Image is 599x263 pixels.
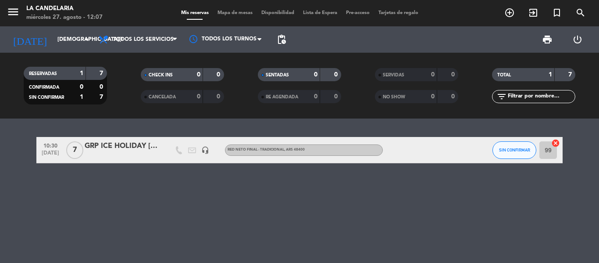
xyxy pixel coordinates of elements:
span: Mapa de mesas [213,11,257,15]
strong: 0 [217,72,222,78]
button: SIN CONFIRMAR [492,141,536,159]
strong: 0 [431,94,435,100]
span: print [542,34,553,45]
i: add_circle_outline [504,7,515,18]
span: RESERVADAS [29,72,57,76]
div: LOG OUT [562,26,592,53]
span: Todos los servicios [113,36,174,43]
strong: 0 [431,72,435,78]
span: CONFIRMADA [29,85,59,90]
i: filter_list [496,91,507,102]
strong: 0 [451,72,456,78]
span: Tarjetas de regalo [374,11,423,15]
div: GRP ICE HOLIDAY [DATE] [85,141,159,152]
span: TOTAL [497,73,511,77]
input: Filtrar por nombre... [507,92,575,101]
span: CANCELADA [149,95,176,99]
span: 7 [66,141,83,159]
span: Pre-acceso [342,11,374,15]
span: pending_actions [276,34,287,45]
i: exit_to_app [528,7,538,18]
strong: 1 [80,94,83,100]
strong: 1 [80,70,83,76]
span: NO SHOW [383,95,405,99]
span: SERVIDAS [383,73,404,77]
span: SIN CONFIRMAR [29,95,64,100]
strong: 0 [100,84,105,90]
strong: 7 [568,72,574,78]
span: SIN CONFIRMAR [499,148,530,152]
span: Lista de Espera [299,11,342,15]
strong: 0 [314,94,317,100]
strong: 0 [197,94,200,100]
strong: 0 [314,72,317,78]
span: CHECK INS [149,73,173,77]
span: RE AGENDADA [266,95,298,99]
strong: 7 [100,70,105,76]
span: , ARS 48400 [284,148,305,151]
strong: 0 [334,72,339,78]
span: [DATE] [39,150,61,160]
span: Mis reservas [177,11,213,15]
div: LA CANDELARIA [26,4,103,13]
strong: 0 [334,94,339,100]
strong: 0 [217,94,222,100]
strong: 0 [451,94,456,100]
i: search [575,7,586,18]
strong: 0 [80,84,83,90]
strong: 7 [100,94,105,100]
i: power_settings_new [572,34,583,45]
strong: 0 [197,72,200,78]
i: menu [7,5,20,18]
i: turned_in_not [552,7,562,18]
span: 10:30 [39,140,61,150]
span: Disponibilidad [257,11,299,15]
i: cancel [551,139,560,148]
i: [DATE] [7,30,53,49]
i: headset_mic [201,146,209,154]
button: menu [7,5,20,22]
i: arrow_drop_down [82,34,92,45]
div: miércoles 27. agosto - 12:07 [26,13,103,22]
strong: 1 [549,72,552,78]
span: RED NETO FINAL - TRADICIONAL [228,148,305,151]
span: SENTADAS [266,73,289,77]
